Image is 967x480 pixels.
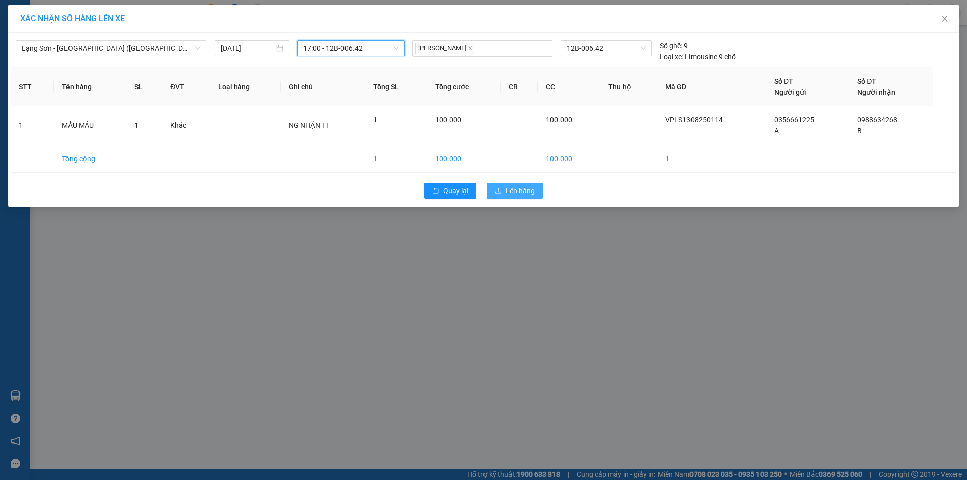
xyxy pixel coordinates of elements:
span: 100.000 [435,116,461,124]
input: 13/08/2025 [221,43,274,54]
span: [PERSON_NAME] [415,43,474,54]
td: 1 [365,145,427,173]
span: close [941,15,949,23]
span: Số ĐT [857,77,876,85]
th: ĐVT [162,67,210,106]
th: STT [11,67,54,106]
button: uploadLên hàng [487,183,543,199]
span: 12B-006.42 [567,41,645,56]
span: XÁC NHẬN SỐ HÀNG LÊN XE [20,14,125,23]
span: 0988634268 [857,116,897,124]
th: Loại hàng [210,67,281,106]
td: MẪU MÁU [54,106,127,145]
span: 100.000 [546,116,572,124]
th: Mã GD [657,67,766,106]
button: rollbackQuay lại [424,183,476,199]
th: Tổng SL [365,67,427,106]
span: B [857,127,862,135]
span: close [468,46,473,51]
th: Tổng cước [427,67,501,106]
span: Người gửi [774,88,806,96]
th: Ghi chú [281,67,365,106]
th: Thu hộ [600,67,658,106]
div: Limousine 9 chỗ [660,51,736,62]
div: 9 [660,40,688,51]
span: Loại xe: [660,51,683,62]
span: 17:00 - 12B-006.42 [303,41,399,56]
th: Tên hàng [54,67,127,106]
span: Số ĐT [774,77,793,85]
span: Lên hàng [506,185,535,196]
span: Quay lại [443,185,468,196]
span: A [774,127,779,135]
span: rollback [432,187,439,195]
th: CC [538,67,600,106]
span: VPLS1308250114 [665,116,723,124]
span: 0356661225 [774,116,814,124]
td: Tổng cộng [54,145,127,173]
span: upload [495,187,502,195]
span: Người nhận [857,88,895,96]
td: 1 [11,106,54,145]
span: NG NHẬN TT [289,121,330,129]
span: Lạng Sơn - Hà Nội (Limousine) [22,41,200,56]
span: Số ghế: [660,40,682,51]
td: Khác [162,106,210,145]
td: 100.000 [538,145,600,173]
span: 1 [134,121,139,129]
td: 1 [657,145,766,173]
th: CR [501,67,538,106]
span: 1 [373,116,377,124]
button: Close [931,5,959,33]
td: 100.000 [427,145,501,173]
th: SL [126,67,162,106]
